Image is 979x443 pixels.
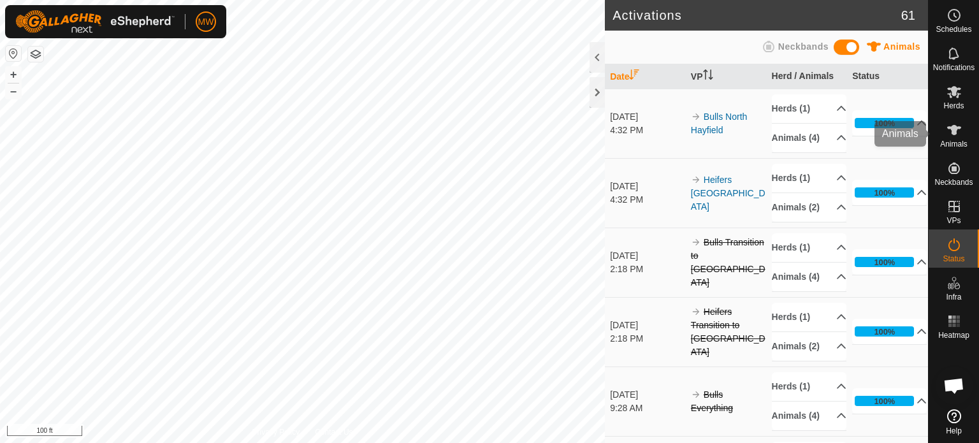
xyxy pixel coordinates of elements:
h2: Activations [613,8,901,23]
p-accordion-header: Animals (4) [772,402,846,430]
div: 9:28 AM [610,402,685,415]
span: Herds [943,102,964,110]
img: Gallagher Logo [15,10,175,33]
p-accordion-header: Animals (4) [772,124,846,152]
p-accordion-header: Herds (1) [772,303,846,331]
img: arrow [691,389,701,400]
a: Contact Us [315,426,352,438]
div: 100% [874,117,895,129]
s: Bulls Everything [691,389,733,413]
img: arrow [691,112,701,122]
div: 100% [855,326,914,337]
div: [DATE] [610,180,685,193]
p-accordion-header: 100% [852,319,927,344]
th: Status [847,64,928,89]
a: Privacy Policy [252,426,300,438]
th: Date [605,64,686,89]
p-accordion-header: Herds (1) [772,372,846,401]
p-accordion-header: Animals (2) [772,193,846,222]
span: Status [943,255,964,263]
div: 4:32 PM [610,124,685,137]
div: 4:32 PM [610,193,685,207]
span: Schedules [936,25,971,33]
p-accordion-header: 100% [852,388,927,414]
div: 2:18 PM [610,332,685,345]
span: 61 [901,6,915,25]
div: [DATE] [610,249,685,263]
span: MW [198,15,214,29]
th: Herd / Animals [767,64,848,89]
s: Bulls Transition to [GEOGRAPHIC_DATA] [691,237,765,287]
div: 100% [855,187,914,198]
span: Notifications [933,64,975,71]
p-accordion-header: 100% [852,110,927,136]
p-accordion-header: Herds (1) [772,233,846,262]
p-accordion-header: Herds (1) [772,164,846,192]
button: – [6,84,21,99]
th: VP [686,64,767,89]
div: 2:18 PM [610,263,685,276]
img: arrow [691,175,701,185]
div: Open chat [935,367,973,405]
button: Reset Map [6,46,21,61]
button: Map Layers [28,47,43,62]
p-accordion-header: Animals (2) [772,332,846,361]
p-accordion-header: 100% [852,249,927,275]
span: Neckbands [778,41,829,52]
span: Neckbands [934,178,973,186]
p-sorticon: Activate to sort [629,71,639,82]
p-accordion-header: Herds (1) [772,94,846,123]
p-sorticon: Activate to sort [703,71,713,82]
span: Animals [940,140,968,148]
div: 100% [855,396,914,406]
div: [DATE] [610,388,685,402]
span: Help [946,427,962,435]
div: [DATE] [610,319,685,332]
div: 100% [855,257,914,267]
span: Heatmap [938,331,969,339]
a: Heifers [GEOGRAPHIC_DATA] [691,175,765,212]
div: 100% [874,256,895,268]
p-accordion-header: 100% [852,180,927,205]
img: arrow [691,237,701,247]
img: arrow [691,307,701,317]
div: 100% [874,326,895,338]
a: Bulls North Hayfield [691,112,747,135]
s: Heifers Transition to [GEOGRAPHIC_DATA] [691,307,765,357]
span: Infra [946,293,961,301]
div: 100% [874,187,895,199]
span: VPs [946,217,961,224]
div: 100% [855,118,914,128]
p-accordion-header: Animals (4) [772,263,846,291]
span: Animals [883,41,920,52]
button: + [6,67,21,82]
a: Help [929,404,979,440]
div: [DATE] [610,110,685,124]
div: 100% [874,395,895,407]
